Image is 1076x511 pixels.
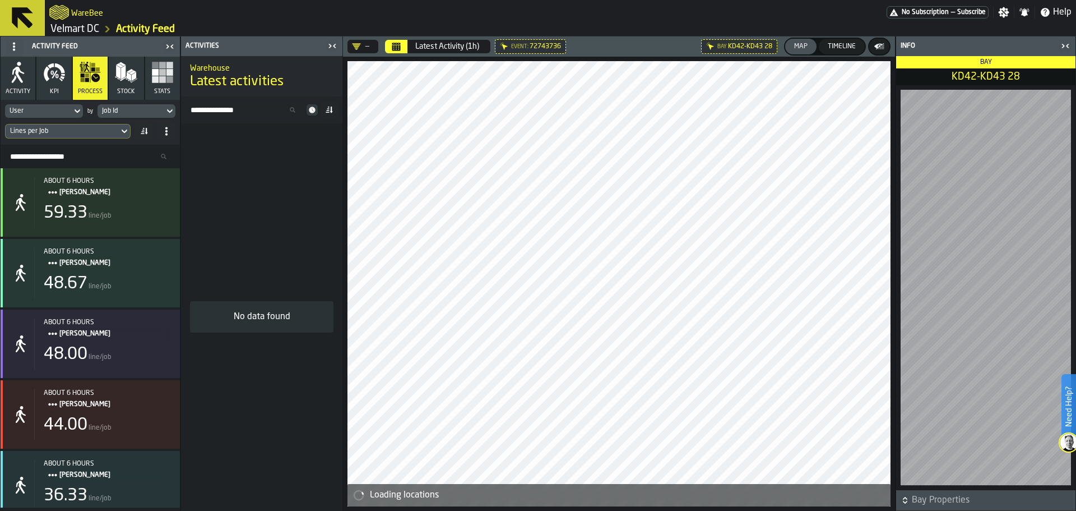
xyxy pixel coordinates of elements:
a: link-to-/wh/i/f27944ef-e44e-4cb8-aca8-30c52093261f/feed/fa67d4be-d497-4c68-adb1-b7aae839db33 [116,23,175,35]
span: process [78,88,103,95]
a: link-to-/wh/i/f27944ef-e44e-4cb8-aca8-30c52093261f/pricing/ [887,6,989,19]
div: Hide filter [706,42,715,51]
span: [PERSON_NAME] [59,469,162,481]
header: Activities [181,36,342,56]
div: Info [898,42,1058,50]
div: Title [44,319,171,340]
span: [PERSON_NAME] [59,398,162,411]
div: about 6 hours [44,319,171,326]
a: link-to-/wh/i/f27944ef-e44e-4cb8-aca8-30c52093261f [50,23,99,35]
div: alert-Loading locations [347,484,891,507]
span: KD42-KD43 28 [898,71,1073,83]
span: line/job [89,212,111,220]
div: Title [44,389,171,411]
div: Start: 8/25/2025, 11:12:49 AM - End: 8/25/2025, 11:45:03 AM [44,319,171,326]
div: DropdownMenuValue-agentUser [10,107,67,115]
div: No data found [199,310,324,324]
div: DropdownMenuValue-agentUser [5,104,83,118]
button: Select date range Select date range [385,40,407,53]
div: 36.33 [44,486,87,506]
nav: Breadcrumb [49,22,560,36]
div: 48.67 [44,274,87,294]
label: button-toggle-Close me [324,39,340,53]
span: Help [1053,6,1072,19]
span: line/job [89,283,111,291]
h2: Sub Title [190,62,333,73]
span: 72743736 [530,43,561,50]
span: Subscribe [957,8,986,16]
button: button-Timeline [819,39,865,54]
div: Select date range [385,40,490,53]
div: Menu Subscription [887,6,989,19]
button: button- [869,39,889,54]
a: logo-header [49,2,69,22]
label: button-toggle-Close me [162,40,178,53]
div: stat- [1,168,180,237]
span: [PERSON_NAME] [59,186,162,199]
div: DropdownMenuValue-jobLineRatio [5,124,131,139]
label: button-toggle-Help [1035,6,1076,19]
label: button-toggle-Close me [1058,39,1073,53]
div: Start: 8/25/2025, 10:53:11 AM - End: 8/25/2025, 11:48:54 AM [44,248,171,256]
div: Title [44,248,171,269]
h2: Sub Title [71,7,103,18]
button: Select date range [409,35,486,58]
div: Start: 8/25/2025, 10:53:02 AM - End: 8/25/2025, 11:46:48 AM [44,177,171,185]
div: Bay [717,44,727,50]
span: line/job [89,495,111,503]
div: DropdownMenuValue-jobLineRatio [10,127,114,135]
div: by [87,108,93,114]
div: Timeline [823,43,860,50]
div: DropdownMenuValue-jobId [102,107,160,115]
div: Activities [183,42,324,50]
div: 44.00 [44,415,87,435]
span: line/job [89,424,111,432]
div: Activity Feed [3,38,162,56]
span: Stats [154,88,170,95]
span: — [951,8,955,16]
span: Stock [117,88,135,95]
span: KD42-KD43 28 [728,43,772,50]
div: Hide filter [500,42,509,51]
span: KPI [50,88,59,95]
div: Start: 8/25/2025, 10:53:14 AM - End: 8/25/2025, 11:44:09 AM [44,460,171,468]
div: about 6 hours [44,460,171,468]
div: Title [44,460,171,481]
div: about 6 hours [44,177,171,185]
label: Need Help? [1063,375,1075,438]
div: DropdownMenuValue- [352,42,369,51]
span: [PERSON_NAME] [59,257,162,269]
div: DropdownMenuValue-jobId [98,104,175,118]
div: Start: 8/25/2025, 10:57:14 AM - End: 8/25/2025, 11:52:51 AM [44,389,171,397]
span: Bay Properties [912,494,1073,507]
div: title-Latest activities [181,56,342,96]
span: Latest activities [190,73,284,91]
div: Title [44,177,171,199]
div: DropdownMenuValue- [347,40,378,53]
div: stat- [1,310,180,378]
label: button-toggle-Notifications [1014,7,1035,18]
div: stat- [1,380,180,449]
button: button-Map [785,39,817,54]
span: Activity [6,88,30,95]
span: line/job [89,353,111,361]
div: Event: [511,44,528,50]
label: button-toggle-Settings [994,7,1014,18]
header: Info [896,36,1075,56]
div: Loading locations [370,489,886,502]
div: 59.33 [44,203,87,223]
span: [PERSON_NAME] [59,328,162,340]
div: Latest Activity (1h) [415,42,479,51]
button: button- [896,490,1075,510]
div: about 6 hours [44,248,171,256]
div: 48.00 [44,344,87,365]
span: No Subscription [902,8,949,16]
span: Bay [980,59,992,66]
div: stat- [1,239,180,307]
div: Map [790,43,812,50]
